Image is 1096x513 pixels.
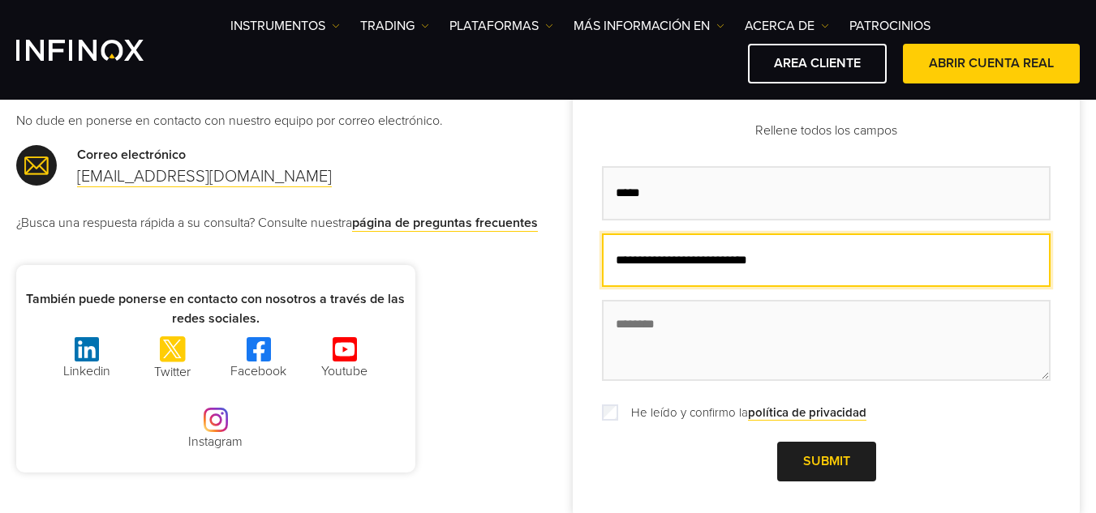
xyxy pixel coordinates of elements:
a: ACERCA DE [745,16,829,36]
a: INFINOX Logo [16,40,182,61]
p: Twitter [132,362,213,382]
a: TRADING [360,16,429,36]
p: Youtube [304,361,385,381]
p: ¿Busca una respuesta rápida a su consulta? Consulte nuestra [16,213,548,233]
p: Linkedin [46,361,127,381]
a: PLATAFORMAS [449,16,553,36]
p: Facebook [218,361,299,381]
a: ABRIR CUENTA REAL [903,44,1080,83]
strong: También puede ponerse en contacto con nosotros a través de las redes sociales. [26,291,405,327]
a: [EMAIL_ADDRESS][DOMAIN_NAME] [77,167,332,187]
a: Patrocinios [849,16,931,36]
p: Rellene todos los campos [602,121,1051,140]
a: Submit [777,442,876,481]
label: He leído y confirmo la [621,404,866,422]
a: página de preguntas frecuentes [352,215,538,232]
strong: política de privacidad [748,405,866,420]
p: No dude en ponerse en contacto con nuestro equipo por correo electrónico. [16,111,548,130]
a: política de privacidad [748,405,866,421]
strong: Correo electrónico [77,147,186,163]
p: Instagram [175,432,256,451]
a: Más información en [574,16,724,36]
a: Instrumentos [230,16,340,36]
a: AREA CLIENTE [748,44,887,83]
